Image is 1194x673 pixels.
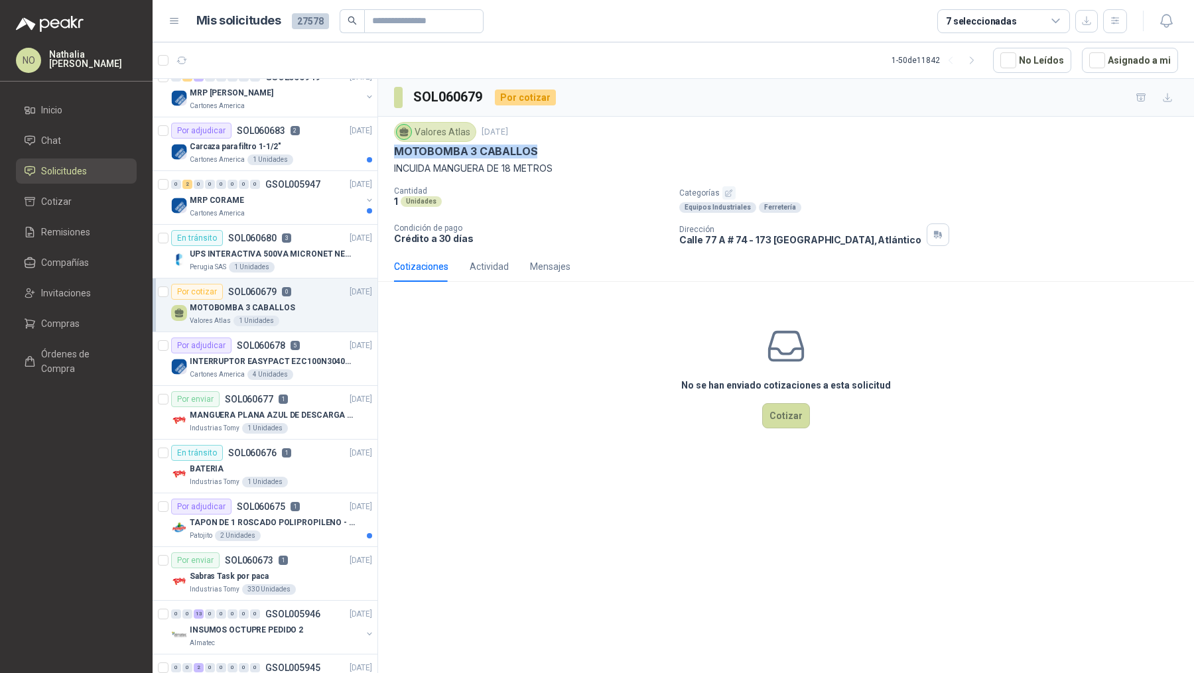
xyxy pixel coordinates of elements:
[265,180,320,189] p: GSOL005947
[265,72,320,82] p: GSOL005949
[394,196,398,207] p: 1
[279,395,288,404] p: 1
[16,280,137,306] a: Invitaciones
[190,369,245,380] p: Cartones America
[681,378,891,393] h3: No se han enviado cotizaciones a esta solicitud
[16,219,137,245] a: Remisiones
[237,341,285,350] p: SOL060678
[153,332,377,386] a: Por adjudicarSOL0606785[DATE] Company LogoINTERRUPTOR EASYPACT EZC100N3040C 40AMP 25K [PERSON_NAM...
[190,570,269,583] p: Sabras Task por paca
[225,395,273,404] p: SOL060677
[292,13,329,29] span: 27578
[153,440,377,493] a: En tránsitoSOL0606761[DATE] Company LogoBATERIAIndustrias Tomy1 Unidades
[171,251,187,267] img: Company Logo
[282,287,291,296] p: 0
[247,369,293,380] div: 4 Unidades
[762,403,810,428] button: Cotizar
[401,196,442,207] div: Unidades
[190,530,212,541] p: Patojito
[350,232,372,245] p: [DATE]
[16,48,41,73] div: NO
[394,259,448,274] div: Cotizaciones
[205,180,215,189] div: 0
[182,663,192,672] div: 0
[49,50,137,68] p: Nathalia [PERSON_NAME]
[394,186,669,196] p: Cantidad
[16,16,84,32] img: Logo peakr
[1082,48,1178,73] button: Asignado a mi
[679,202,756,213] div: Equipos Industriales
[993,48,1071,73] button: No Leídos
[228,180,237,189] div: 0
[153,386,377,440] a: Por enviarSOL0606771[DATE] Company LogoMANGUERA PLANA AZUL DE DESCARGA 60 PSI X 20 METROS CON UNI...
[413,87,484,107] h3: SOL060679
[190,517,355,529] p: TAPON DE 1 ROSCADO POLIPROPILENO - HEMBRA NPT
[153,225,377,278] a: En tránsitoSOL0606803[DATE] Company LogoUPS INTERACTIVA 500VA MICRONET NEGRA MARCA: POWEST NICOMA...
[171,180,181,189] div: 0
[171,69,375,111] a: 0 2 1 0 0 0 0 0 GSOL005949[DATE] Company LogoMRP [PERSON_NAME]Cartones America
[679,234,921,245] p: Calle 77 A # 74 - 173 [GEOGRAPHIC_DATA] , Atlántico
[250,180,260,189] div: 0
[190,208,245,219] p: Cartones America
[350,608,372,621] p: [DATE]
[350,393,372,406] p: [DATE]
[196,11,281,31] h1: Mis solicitudes
[190,409,355,422] p: MANGUERA PLANA AZUL DE DESCARGA 60 PSI X 20 METROS CON UNION DE 6” MAS ABRAZADERAS METALICAS DE 6”
[190,355,355,368] p: INTERRUPTOR EASYPACT EZC100N3040C 40AMP 25K [PERSON_NAME]
[16,97,137,123] a: Inicio
[291,126,300,135] p: 2
[194,180,204,189] div: 0
[194,609,204,619] div: 13
[190,87,273,99] p: MRP [PERSON_NAME]
[190,624,303,637] p: INSUMOS OCTUPRE PEDIDO 2
[228,609,237,619] div: 0
[171,609,181,619] div: 0
[182,180,192,189] div: 2
[41,255,89,270] span: Compañías
[153,493,377,547] a: Por adjudicarSOL0606751[DATE] Company LogoTAPON DE 1 ROSCADO POLIPROPILENO - HEMBRA NPTPatojito2 ...
[216,180,226,189] div: 0
[242,584,296,595] div: 330 Unidades
[171,284,223,300] div: Por cotizar
[41,103,62,117] span: Inicio
[350,286,372,298] p: [DATE]
[946,14,1017,29] div: 7 seleccionadas
[190,584,239,595] p: Industrias Tomy
[171,230,223,246] div: En tránsito
[190,423,239,434] p: Industrias Tomy
[216,609,226,619] div: 0
[239,663,249,672] div: 0
[171,412,187,428] img: Company Logo
[225,556,273,565] p: SOL060673
[171,574,187,589] img: Company Logo
[394,161,1178,176] p: INCUIDA MANGUERA DE 18 METROS
[279,556,288,565] p: 1
[350,447,372,459] p: [DATE]
[16,189,137,214] a: Cotizar
[41,316,80,331] span: Compras
[242,477,288,487] div: 1 Unidades
[228,233,277,243] p: SOL060680
[171,144,187,160] img: Company Logo
[394,233,669,244] p: Crédito a 30 días
[892,50,982,71] div: 1 - 50 de 11842
[291,502,300,511] p: 1
[41,194,72,209] span: Cotizar
[171,466,187,482] img: Company Logo
[16,128,137,153] a: Chat
[41,164,87,178] span: Solicitudes
[265,609,320,619] p: GSOL005946
[250,609,260,619] div: 0
[171,359,187,375] img: Company Logo
[394,145,537,158] p: MOTOBOMBA 3 CABALLOS
[205,609,215,619] div: 0
[228,663,237,672] div: 0
[291,341,300,350] p: 5
[394,223,669,233] p: Condición de pago
[190,154,245,165] p: Cartones America
[282,448,291,458] p: 1
[190,638,215,648] p: Almatec
[190,248,355,261] p: UPS INTERACTIVA 500VA MICRONET NEGRA MARCA: POWEST NICOMAR
[171,90,187,106] img: Company Logo
[153,547,377,601] a: Por enviarSOL0606731[DATE] Company LogoSabras Task por pacaIndustrias Tomy330 Unidades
